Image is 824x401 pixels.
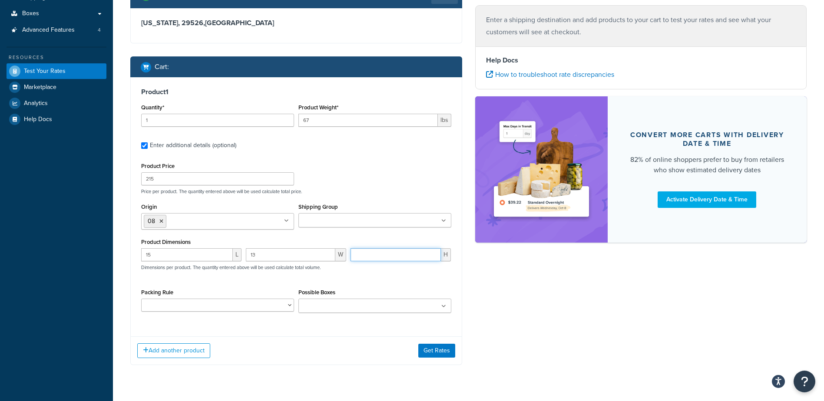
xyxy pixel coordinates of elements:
p: Dimensions per product. The quantity entered above will be used calculate total volume. [139,264,321,270]
h3: Product 1 [141,88,451,96]
label: Quantity* [141,104,164,111]
label: Shipping Group [298,204,338,210]
span: Help Docs [24,116,52,123]
span: 4 [98,26,101,34]
a: Test Your Rates [7,63,106,79]
a: Help Docs [7,112,106,127]
span: 08 [148,217,155,226]
input: 0.00 [298,114,438,127]
a: Advanced Features4 [7,22,106,38]
a: Boxes [7,6,106,22]
button: Add another product [137,343,210,358]
input: Enter additional details (optional) [141,142,148,149]
span: Analytics [24,100,48,107]
h3: [US_STATE], 29526 , [GEOGRAPHIC_DATA] [141,19,451,27]
div: Enter additional details (optional) [150,139,236,151]
p: Enter a shipping destination and add products to your cart to test your rates and see what your c... [486,14,796,38]
label: Product Price [141,163,175,169]
span: W [335,248,346,261]
span: H [441,248,451,261]
h2: Cart : [155,63,169,71]
span: Boxes [22,10,39,17]
span: Advanced Features [22,26,75,34]
input: 0.0 [141,114,294,127]
label: Packing Rule [141,289,173,296]
div: Convert more carts with delivery date & time [629,131,786,148]
li: Advanced Features [7,22,106,38]
a: Activate Delivery Date & Time [658,191,756,208]
a: Marketplace [7,79,106,95]
div: Resources [7,54,106,61]
button: Get Rates [418,344,455,358]
a: Analytics [7,95,106,111]
h4: Help Docs [486,55,796,66]
label: Product Weight* [298,104,338,111]
span: L [233,248,242,261]
button: Open Resource Center [794,371,815,392]
span: Test Your Rates [24,68,66,75]
span: Marketplace [24,84,56,91]
p: Price per product. The quantity entered above will be used calculate total price. [139,188,453,194]
label: Origin [141,204,157,210]
label: Product Dimensions [141,239,191,245]
img: feature-image-ddt-36eae7f7280da8017bfb280eaccd9c446f90b1fe08728e4019434db127062ab4.png [488,109,595,229]
span: lbs [438,114,451,127]
div: 82% of online shoppers prefer to buy from retailers who show estimated delivery dates [629,154,786,175]
label: Possible Boxes [298,289,335,296]
a: How to troubleshoot rate discrepancies [486,69,614,79]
